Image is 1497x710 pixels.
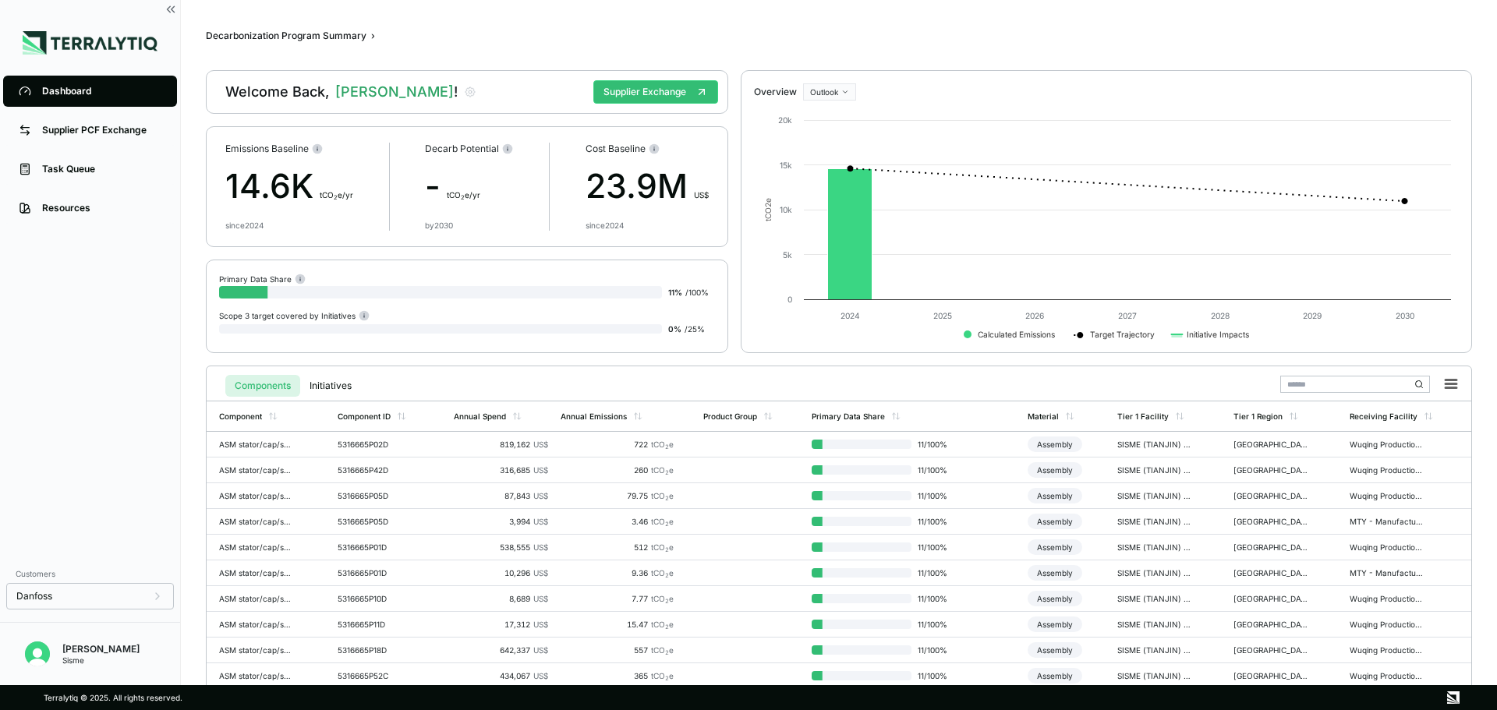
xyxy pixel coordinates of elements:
[841,311,860,320] text: 2024
[454,412,506,421] div: Annual Spend
[1350,412,1417,421] div: Receiving Facility
[533,517,548,526] span: US$
[338,517,412,526] div: 5316665P05D
[780,205,792,214] text: 10k
[334,194,338,201] sub: 2
[454,645,548,655] div: 642,337
[1025,311,1044,320] text: 2026
[1117,491,1192,500] div: SISME (TIANJIN) ELECTRIC MOTOR CO., - [GEOGRAPHIC_DATA]
[783,250,792,260] text: 5k
[338,465,412,475] div: 5316665P42D
[1117,671,1192,680] div: SISME (TIANJIN) ELECTRIC MOTOR CO., - [GEOGRAPHIC_DATA]
[1117,412,1169,421] div: Tier 1 Facility
[685,324,705,334] span: / 25 %
[1233,412,1283,421] div: Tier 1 Region
[533,620,548,629] span: US$
[1350,440,1424,449] div: Wuqing Production CNCO F
[533,645,548,655] span: US$
[225,143,353,155] div: Emissions Baseline
[338,594,412,603] div: 5316665P10D
[454,671,548,680] div: 434,067
[533,594,548,603] span: US$
[803,83,856,101] button: Outlook
[685,288,709,297] span: / 100 %
[651,671,674,680] span: tCO e
[1350,491,1424,500] div: Wuqing Production CNCO F
[454,83,458,100] span: !
[1028,488,1082,503] div: Assembly
[778,115,792,125] text: 20k
[338,542,412,552] div: 5316665P01D
[425,143,513,155] div: Decarb Potential
[62,655,140,665] div: Sisme
[25,641,50,666] img: Simone Fai
[225,83,458,101] div: Welcome Back,
[1028,539,1082,555] div: Assembly
[219,412,262,421] div: Component
[665,443,669,450] sub: 2
[1117,517,1192,526] div: SISME (TIANJIN) ELECTRIC MOTOR CO., - [GEOGRAPHIC_DATA]
[206,30,366,42] div: Decarbonization Program Summary
[561,491,674,500] div: 79.75
[19,635,56,673] button: Open user button
[651,440,674,449] span: tCO e
[911,440,961,449] span: 11 / 100 %
[787,295,792,304] text: 0
[62,643,140,655] div: [PERSON_NAME]
[665,623,669,631] sub: 2
[338,491,412,500] div: 5316665P05D
[42,124,161,136] div: Supplier PCF Exchange
[1350,620,1424,629] div: Wuqing Production CNCO F
[911,671,961,680] span: 11 / 100 %
[1117,645,1192,655] div: SISME (TIANJIN) ELECTRIC MOTOR CO., - [GEOGRAPHIC_DATA]
[300,375,361,397] button: Initiatives
[651,491,674,500] span: tCO e
[219,517,294,526] div: ASM stator/cap/spacer SH090-3 SISME
[454,542,548,552] div: 538,555
[454,517,548,526] div: 3,994
[561,542,674,552] div: 512
[1233,440,1308,449] div: [GEOGRAPHIC_DATA]
[1233,645,1308,655] div: [GEOGRAPHIC_DATA]
[668,324,681,334] span: 0 %
[42,85,161,97] div: Dashboard
[561,440,674,449] div: 722
[425,221,453,230] div: by 2030
[1028,668,1082,684] div: Assembly
[586,221,624,230] div: since 2024
[911,594,961,603] span: 11 / 100 %
[225,161,353,211] div: 14.6K
[586,143,709,155] div: Cost Baseline
[651,568,674,578] span: tCO e
[1350,568,1424,578] div: MTY - Manufacturing Plant
[780,161,792,170] text: 15k
[911,620,961,629] span: 11 / 100 %
[338,645,412,655] div: 5316665P18D
[763,198,773,221] text: tCO e
[320,190,353,200] span: t CO e/yr
[561,465,674,475] div: 260
[338,671,412,680] div: 5316665P52C
[533,671,548,680] span: US$
[533,491,548,500] span: US$
[219,542,294,552] div: ASM stator/cap/spacer SH090-4 SISME
[561,568,674,578] div: 9.36
[219,465,294,475] div: ASM stator/cap/spacer S161-4 SISME
[1210,311,1229,320] text: 2028
[23,31,157,55] img: Logo
[651,645,674,655] span: tCO e
[1233,671,1308,680] div: [GEOGRAPHIC_DATA]
[1028,642,1082,658] div: Assembly
[1028,616,1082,632] div: Assembly
[219,273,306,284] div: Primary Data Share
[1350,517,1424,526] div: MTY - Manufacturing Plant
[225,375,300,397] button: Components
[533,568,548,578] span: US$
[1117,440,1192,449] div: SISME (TIANJIN) ELECTRIC MOTOR CO., - [GEOGRAPHIC_DATA]
[911,568,961,578] span: 11 / 100 %
[694,190,709,200] span: US$
[1350,645,1424,655] div: Wuqing Production CNCO F
[1350,465,1424,475] div: Wuqing Production CNCO F
[371,30,375,42] span: ›
[219,568,294,578] div: ASM stator/cap/spacer SH090-4 SISME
